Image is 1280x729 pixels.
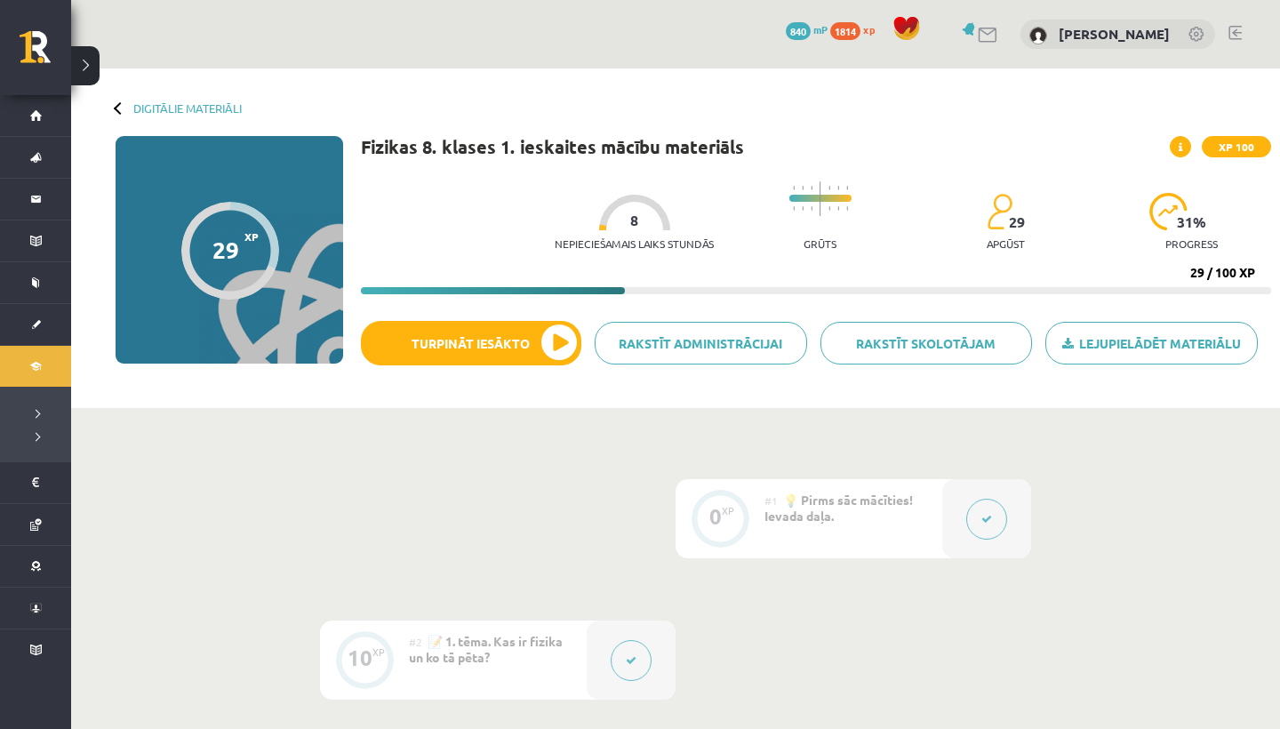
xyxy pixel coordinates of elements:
[846,206,848,211] img: icon-short-line-57e1e144782c952c97e751825c79c345078a6d821885a25fce030b3d8c18986b.svg
[828,186,830,190] img: icon-short-line-57e1e144782c952c97e751825c79c345078a6d821885a25fce030b3d8c18986b.svg
[793,186,795,190] img: icon-short-line-57e1e144782c952c97e751825c79c345078a6d821885a25fce030b3d8c18986b.svg
[811,206,812,211] img: icon-short-line-57e1e144782c952c97e751825c79c345078a6d821885a25fce030b3d8c18986b.svg
[361,321,581,365] button: Turpināt iesākto
[133,101,242,115] a: Digitālie materiāli
[786,22,828,36] a: 840 mP
[555,237,714,250] p: Nepieciešamais laiks stundās
[987,193,1012,230] img: students-c634bb4e5e11cddfef0936a35e636f08e4e9abd3cc4e673bd6f9a4125e45ecb1.svg
[863,22,875,36] span: xp
[1009,214,1025,230] span: 29
[820,322,1033,364] a: Rakstīt skolotājam
[1045,322,1258,364] a: Lejupielādēt materiālu
[595,322,807,364] a: Rakstīt administrācijai
[409,633,563,665] span: 📝 1. tēma. Kas ir fizika un ko tā pēta?
[1177,214,1207,230] span: 31 %
[802,186,804,190] img: icon-short-line-57e1e144782c952c97e751825c79c345078a6d821885a25fce030b3d8c18986b.svg
[830,22,884,36] a: 1814 xp
[987,237,1025,250] p: apgūst
[828,206,830,211] img: icon-short-line-57e1e144782c952c97e751825c79c345078a6d821885a25fce030b3d8c18986b.svg
[244,230,259,243] span: XP
[709,509,722,525] div: 0
[764,493,778,508] span: #1
[786,22,811,40] span: 840
[1202,136,1271,157] span: XP 100
[630,212,638,228] span: 8
[348,650,372,666] div: 10
[20,31,71,76] a: Rīgas 1. Tālmācības vidusskola
[846,186,848,190] img: icon-short-line-57e1e144782c952c97e751825c79c345078a6d821885a25fce030b3d8c18986b.svg
[409,635,422,649] span: #2
[793,206,795,211] img: icon-short-line-57e1e144782c952c97e751825c79c345078a6d821885a25fce030b3d8c18986b.svg
[813,22,828,36] span: mP
[1029,27,1047,44] img: Marta Grāve
[1059,25,1170,43] a: [PERSON_NAME]
[804,237,836,250] p: Grūts
[811,186,812,190] img: icon-short-line-57e1e144782c952c97e751825c79c345078a6d821885a25fce030b3d8c18986b.svg
[837,206,839,211] img: icon-short-line-57e1e144782c952c97e751825c79c345078a6d821885a25fce030b3d8c18986b.svg
[820,181,821,216] img: icon-long-line-d9ea69661e0d244f92f715978eff75569469978d946b2353a9bb055b3ed8787d.svg
[802,206,804,211] img: icon-short-line-57e1e144782c952c97e751825c79c345078a6d821885a25fce030b3d8c18986b.svg
[361,136,744,157] h1: Fizikas 8. klases 1. ieskaites mācību materiāls
[830,22,860,40] span: 1814
[212,236,239,263] div: 29
[372,647,385,657] div: XP
[1149,193,1188,230] img: icon-progress-161ccf0a02000e728c5f80fcf4c31c7af3da0e1684b2b1d7c360e028c24a22f1.svg
[837,186,839,190] img: icon-short-line-57e1e144782c952c97e751825c79c345078a6d821885a25fce030b3d8c18986b.svg
[764,492,913,524] span: 💡 Pirms sāc mācīties! Ievada daļa.
[722,506,734,516] div: XP
[1165,237,1218,250] p: progress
